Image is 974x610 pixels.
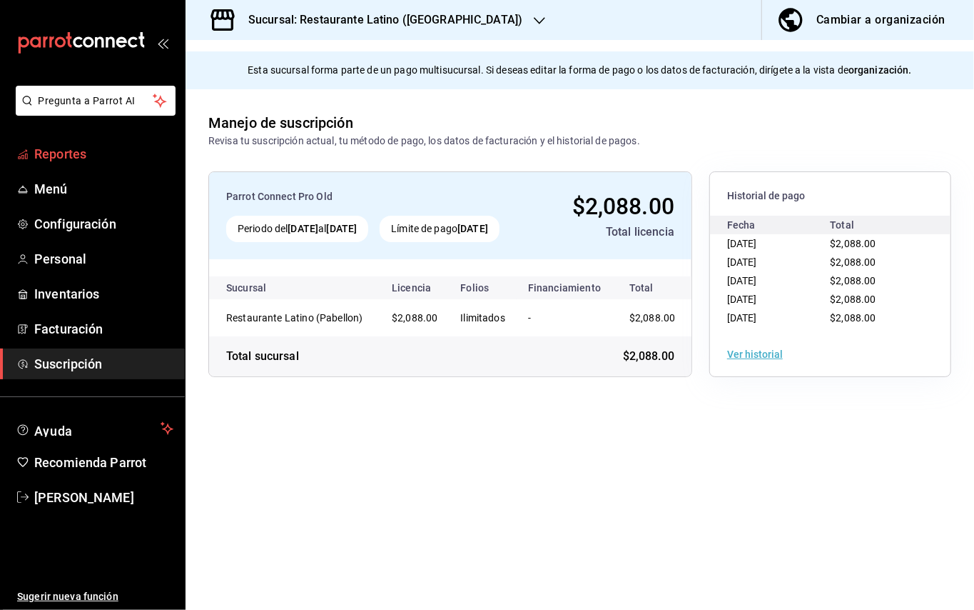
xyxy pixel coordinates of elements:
[34,179,173,199] span: Menú
[831,256,876,268] span: $2,088.00
[34,453,173,472] span: Recomienda Parrot
[34,284,173,304] span: Inventarios
[226,348,299,365] div: Total sucursal
[848,64,912,76] strong: organización.
[727,216,831,234] div: Fecha
[517,276,612,299] th: Financiamiento
[572,193,674,220] span: $2,088.00
[17,589,173,604] span: Sugerir nueva función
[34,354,173,374] span: Suscripción
[449,299,517,336] td: Ilimitados
[34,488,173,507] span: [PERSON_NAME]
[226,311,369,325] div: Restaurante Latino (Pabellon)
[727,309,831,327] div: [DATE]
[727,349,783,359] button: Ver historial
[517,299,612,336] td: -
[727,189,933,203] span: Historial de pago
[34,249,173,269] span: Personal
[831,312,876,324] span: $2,088.00
[727,234,831,253] div: [DATE]
[186,51,974,89] div: Esta sucursal forma parte de un pago multisucursal. Si deseas editar la forma de pago o los datos...
[831,294,876,305] span: $2,088.00
[208,112,353,134] div: Manejo de suscripción
[226,216,368,242] div: Periodo del al
[727,271,831,290] div: [DATE]
[288,223,318,234] strong: [DATE]
[831,216,934,234] div: Total
[226,282,305,294] div: Sucursal
[623,348,674,365] span: $2,088.00
[39,94,153,109] span: Pregunta a Parrot AI
[16,86,176,116] button: Pregunta a Parrot AI
[157,37,168,49] button: open_drawer_menu
[727,253,831,271] div: [DATE]
[380,216,499,242] div: Límite de pago
[816,10,945,30] div: Cambiar a organización
[629,312,675,324] span: $2,088.00
[226,189,530,204] div: Parrot Connect Pro Old
[449,276,517,299] th: Folios
[327,223,357,234] strong: [DATE]
[237,11,522,29] h3: Sucursal: Restaurante Latino ([GEOGRAPHIC_DATA])
[831,275,876,286] span: $2,088.00
[10,104,176,119] a: Pregunta a Parrot AI
[34,214,173,234] span: Configuración
[34,144,173,164] span: Reportes
[457,223,488,234] strong: [DATE]
[542,224,674,241] div: Total licencia
[612,276,698,299] th: Total
[392,312,437,324] span: $2,088.00
[34,319,173,339] span: Facturación
[727,290,831,309] div: [DATE]
[831,238,876,249] span: $2,088.00
[34,420,155,437] span: Ayuda
[380,276,449,299] th: Licencia
[208,134,640,149] div: Revisa tu suscripción actual, tu método de pago, los datos de facturación y el historial de pagos.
